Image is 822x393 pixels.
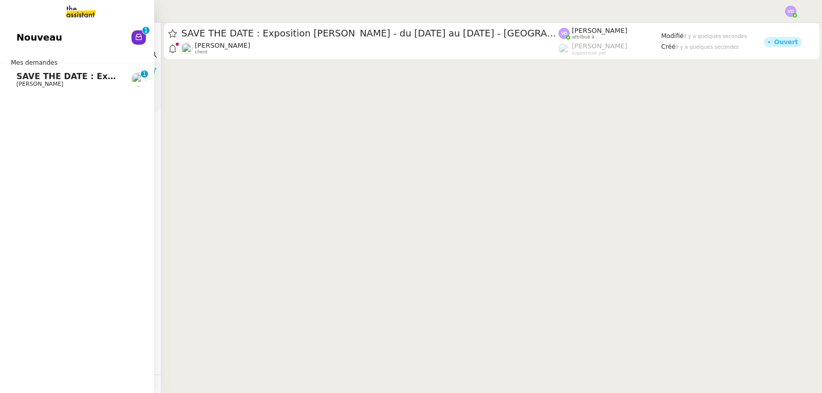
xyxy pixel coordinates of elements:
span: SAVE THE DATE : Exposition [PERSON_NAME] - du [DATE] au [DATE] - [GEOGRAPHIC_DATA] 5ème [16,71,461,81]
span: [PERSON_NAME] [16,81,63,87]
nz-badge-sup: 1 [142,27,150,34]
span: il y a quelques secondes [676,44,739,50]
nz-badge-sup: 1 [141,70,148,78]
span: client [195,49,208,55]
span: Créé [661,43,676,50]
app-user-label: attribué à [558,27,661,40]
img: users%2FyQfMwtYgTqhRP2YHWHmG2s2LYaD3%2Favatar%2Fprofile-pic.png [558,43,570,54]
img: svg [558,28,570,39]
span: attribué à [572,34,594,40]
span: [PERSON_NAME] [572,27,627,34]
span: SAVE THE DATE : Exposition [PERSON_NAME] - du [DATE] au [DATE] - [GEOGRAPHIC_DATA] 5ème [181,29,558,38]
span: Modifié [661,32,684,40]
span: il y a quelques secondes [684,33,747,39]
span: Nouveau [16,30,62,45]
app-user-detailed-label: client [181,42,558,55]
p: 1 [144,27,148,36]
span: [PERSON_NAME] [572,42,627,50]
img: svg [785,6,796,17]
img: users%2FnSvcPnZyQ0RA1JfSOxSfyelNlJs1%2Favatar%2Fp1050537-640x427.jpg [132,72,146,87]
div: Ouvert [774,39,798,45]
p: 1 [142,70,146,80]
img: users%2FnSvcPnZyQ0RA1JfSOxSfyelNlJs1%2Favatar%2Fp1050537-640x427.jpg [181,43,193,54]
app-user-label: suppervisé par [558,42,661,55]
span: Mes demandes [5,58,64,68]
span: suppervisé par [572,50,606,56]
span: [PERSON_NAME] [195,42,250,49]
